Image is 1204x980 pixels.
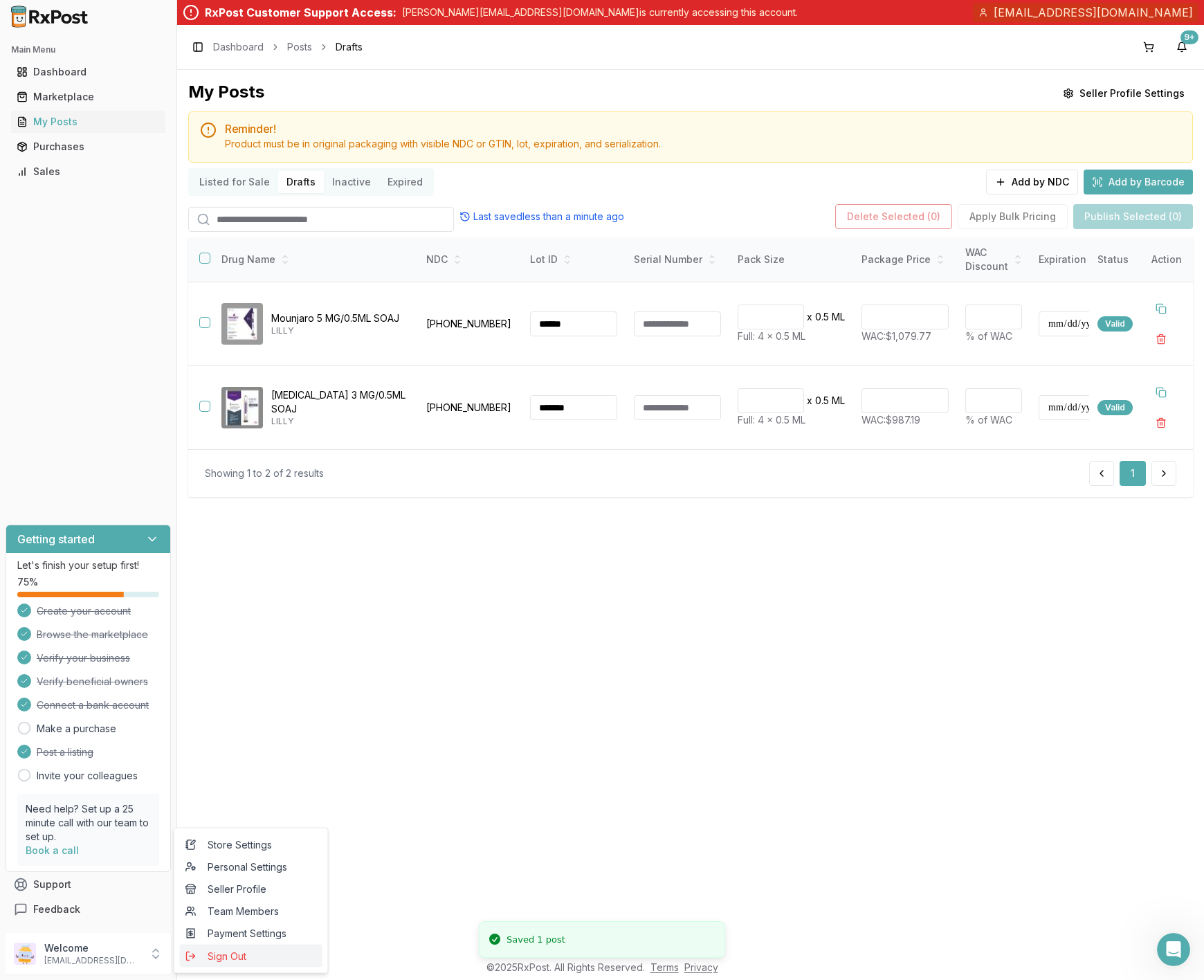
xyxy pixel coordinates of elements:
[180,900,322,923] a: Team Members
[225,137,1181,151] div: Product must be in original packaging with visible NDC or GTIN, lot, expiration, and serialization.
[11,134,165,159] a: Purchases
[205,4,396,21] div: RxPost Customer Support Access:
[221,387,263,428] img: Trulicity 3 MG/0.5ML SOAJ
[17,531,95,547] h3: Getting started
[634,253,721,266] div: Serial Number
[6,61,171,83] button: Dashboard
[1171,36,1193,58] button: 9+
[185,927,317,941] span: Payment Settings
[26,844,79,856] a: Book a call
[17,65,160,79] div: Dashboard
[271,388,407,416] p: [MEDICAL_DATA] 3 MG/0.5ML SOAJ
[33,902,80,916] span: Feedback
[426,401,513,415] p: [PHONE_NUMBER]
[37,698,149,712] span: Connect a bank account
[738,414,805,426] span: Full: 4 x 0.5 ML
[37,722,116,736] a: Make a purchase
[986,170,1078,194] button: Add by NDC
[861,253,949,266] div: Package Price
[185,838,317,852] span: Store Settings
[1180,30,1198,44] div: 9+
[37,651,130,665] span: Verify your business
[459,210,624,224] div: Last saved less than a minute ago
[336,40,363,54] span: Drafts
[191,171,278,193] button: Listed for Sale
[37,769,138,783] a: Invite your colleagues
[17,165,160,179] div: Sales
[37,628,148,642] span: Browse the marketplace
[221,253,407,266] div: Drug Name
[44,955,140,966] p: [EMAIL_ADDRESS][DOMAIN_NAME]
[1055,81,1193,106] button: Seller Profile Settings
[1149,327,1174,352] button: Delete
[37,675,148,689] span: Verify beneficial owners
[180,945,322,968] button: Sign Out
[530,253,617,266] div: Lot ID
[17,115,160,129] div: My Posts
[44,941,140,955] p: Welcome
[426,253,513,266] div: NDC
[37,745,93,759] span: Post a listing
[6,897,171,922] button: Feedback
[188,81,264,106] div: My Posts
[278,171,324,193] button: Drafts
[832,310,845,324] p: ML
[17,140,160,154] div: Purchases
[1157,933,1190,966] iframe: Intercom live chat
[271,325,407,336] p: LILLY
[11,84,165,109] a: Marketplace
[11,159,165,184] a: Sales
[807,394,812,408] p: x
[225,123,1181,134] h5: Reminder!
[738,330,805,342] span: Full: 4 x 0.5 ML
[1039,253,1133,266] div: Expiration Date
[1149,296,1174,321] button: Duplicate
[287,40,312,54] a: Posts
[807,310,812,324] p: x
[832,394,845,408] p: ML
[185,950,317,963] span: Sign Out
[1089,237,1141,282] th: Status
[26,802,151,844] p: Need help? Set up a 25 minute call with our team to set up.
[1097,316,1133,332] div: Valid
[221,303,263,345] img: Mounjaro 5 MG/0.5ML SOAJ
[6,161,171,183] button: Sales
[1097,400,1133,415] div: Valid
[180,834,322,856] a: Store Settings
[861,414,920,426] span: WAC: $987.19
[17,559,159,572] p: Let's finish your setup first!
[684,961,718,973] a: Privacy
[213,40,363,54] nav: breadcrumb
[11,109,165,134] a: My Posts
[815,310,829,324] p: 0.5
[205,466,324,480] div: Showing 1 to 2 of 2 results
[6,86,171,108] button: Marketplace
[271,311,407,325] p: Mounjaro 5 MG/0.5ML SOAJ
[213,40,264,54] a: Dashboard
[17,575,38,589] span: 75 %
[650,961,679,973] a: Terms
[1149,410,1174,435] button: Delete
[507,933,565,947] div: Saved 1 post
[815,394,829,408] p: 0.5
[965,414,1012,426] span: % of WAC
[729,237,853,282] th: Pack Size
[185,882,317,896] span: Seller Profile
[6,6,94,28] img: RxPost Logo
[185,860,317,874] span: Personal Settings
[426,317,513,331] p: [PHONE_NUMBER]
[1120,461,1146,486] button: 1
[185,905,317,918] span: Team Members
[17,90,160,104] div: Marketplace
[6,136,171,158] button: Purchases
[965,246,1022,273] div: WAC Discount
[11,44,165,55] h2: Main Menu
[324,171,379,193] button: Inactive
[1084,170,1193,194] button: Add by Barcode
[37,604,131,618] span: Create your account
[271,416,407,427] p: LILLY
[1149,380,1174,405] button: Duplicate
[379,171,431,193] button: Expired
[861,330,931,342] span: WAC: $1,079.77
[994,4,1193,21] span: [EMAIL_ADDRESS][DOMAIN_NAME]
